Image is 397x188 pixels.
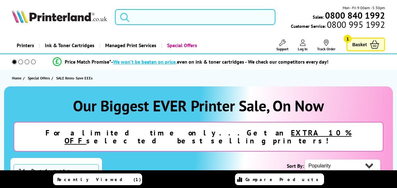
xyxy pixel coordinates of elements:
[298,40,308,51] a: Log In
[245,177,322,182] span: Compare Products
[235,173,324,185] a: Compare Products
[344,35,352,43] span: 1
[346,38,385,51] a: Basket 1
[111,59,328,65] div: - even on ink & toner cartridges - We check our competitors every day!
[12,9,107,23] img: Printerland Logo
[276,40,288,51] a: Support
[325,9,385,21] b: 0800 840 1992
[28,75,51,81] a: Special Offers
[3,56,378,67] li: modal_Promise
[39,37,99,53] a: Ink & Toner Cartridges
[57,177,141,182] span: Recently Viewed (1)
[56,76,93,80] span: SALE Items- Save £££s
[276,47,288,51] span: Support
[161,37,202,53] a: Special Offers
[326,22,385,28] span: 0800 995 1992
[12,37,39,53] a: Printers
[343,5,385,11] span: Mon - Fri 9:00am - 5:30pm
[45,128,352,146] strong: For a limited time only...Get an selected best selling printers!
[298,47,308,51] span: Log In
[291,22,385,29] span: Customer Service:
[12,9,107,24] a: Printerland Logo
[10,96,387,116] h1: Our Biggest EVER Printer Sale, On Now
[12,75,23,81] a: Home
[313,14,324,20] span: Sales:
[65,59,111,65] span: Price Match Promise*
[45,37,94,53] span: Ink & Toner Cartridges
[113,59,177,65] span: We won’t be beaten on price,
[317,40,335,51] a: Track Order
[64,128,352,146] u: EXTRA 10% OFF
[53,173,142,185] a: Recently Viewed (1)
[324,12,385,18] a: 0800 840 1992
[352,40,367,49] span: Basket
[287,163,304,169] span: Sort By:
[99,37,161,53] a: Managed Print Services
[28,75,50,81] span: Special Offers
[14,164,99,183] span: 74 Products Found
